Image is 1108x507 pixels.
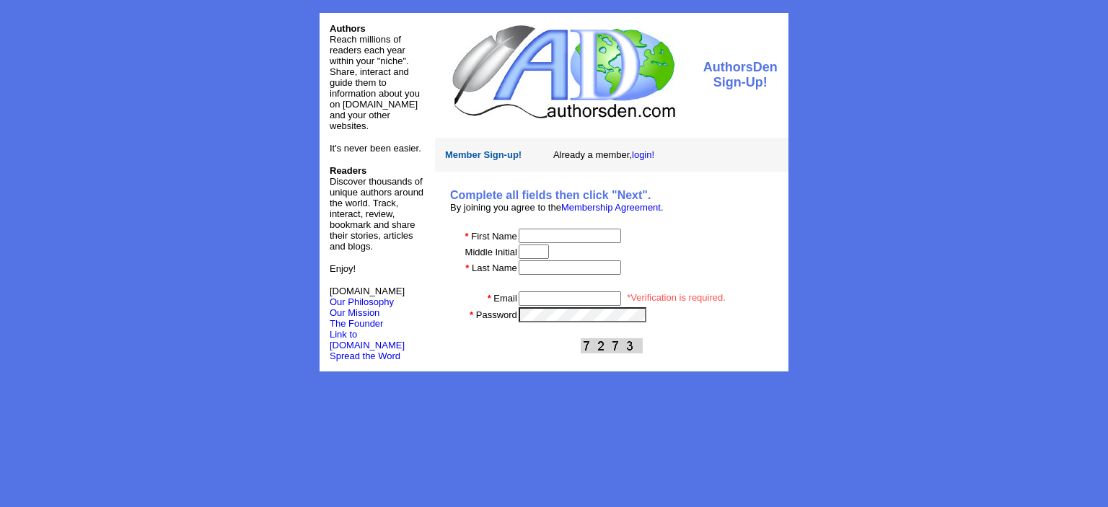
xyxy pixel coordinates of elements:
a: The Founder [330,318,383,329]
font: Member Sign-up! [445,149,522,160]
font: By joining you agree to the . [450,202,664,213]
a: Our Mission [330,307,379,318]
font: Already a member, [553,149,654,160]
a: Our Philosophy [330,296,394,307]
font: AuthorsDen Sign-Up! [703,60,778,89]
font: Email [493,293,517,304]
font: Discover thousands of unique authors around the world. Track, interact, review, bookmark and shar... [330,165,423,252]
font: *Verification is required. [627,292,726,303]
font: Authors [330,23,366,34]
font: Spread the Word [330,351,400,361]
font: It's never been easier. [330,143,421,154]
a: Membership Agreement [561,202,661,213]
img: This Is CAPTCHA Image [581,338,643,353]
a: login! [632,149,654,160]
a: Spread the Word [330,349,400,361]
font: Reach millions of readers each year within your "niche". Share, interact and guide them to inform... [330,34,420,131]
img: logo.jpg [449,23,677,120]
font: Password [476,309,517,320]
font: Middle Initial [465,247,517,257]
a: Link to [DOMAIN_NAME] [330,329,405,351]
b: Readers [330,165,366,176]
b: Complete all fields then click "Next". [450,189,651,201]
font: First Name [471,231,517,242]
font: [DOMAIN_NAME] [330,286,405,307]
font: Last Name [472,263,517,273]
font: Enjoy! [330,263,356,274]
